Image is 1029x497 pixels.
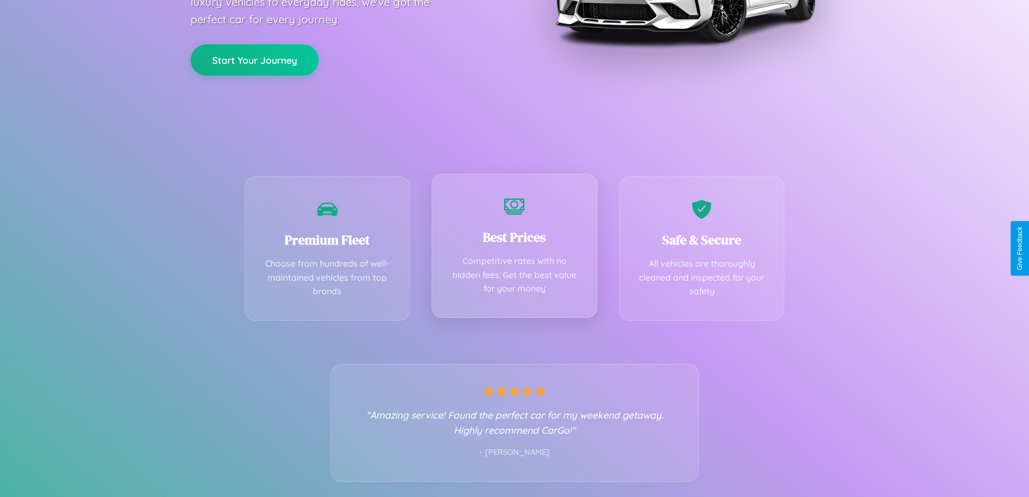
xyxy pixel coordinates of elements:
p: Competitive rates with no hidden fees. Get the best value for your money [448,254,581,296]
h3: Safe & Secure [636,231,768,249]
button: Start Your Journey [191,44,319,76]
p: "Amazing service! Found the perfect car for my weekend getaway. Highly recommend CarGo!" [353,407,677,438]
p: - [PERSON_NAME] [353,446,677,460]
div: Give Feedback [1016,227,1024,270]
h3: Best Prices [448,228,581,246]
p: Choose from hundreds of well-maintained vehicles from top brands [261,257,394,299]
p: All vehicles are thoroughly cleaned and inspected for your safety [636,257,768,299]
h3: Premium Fleet [261,231,394,249]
